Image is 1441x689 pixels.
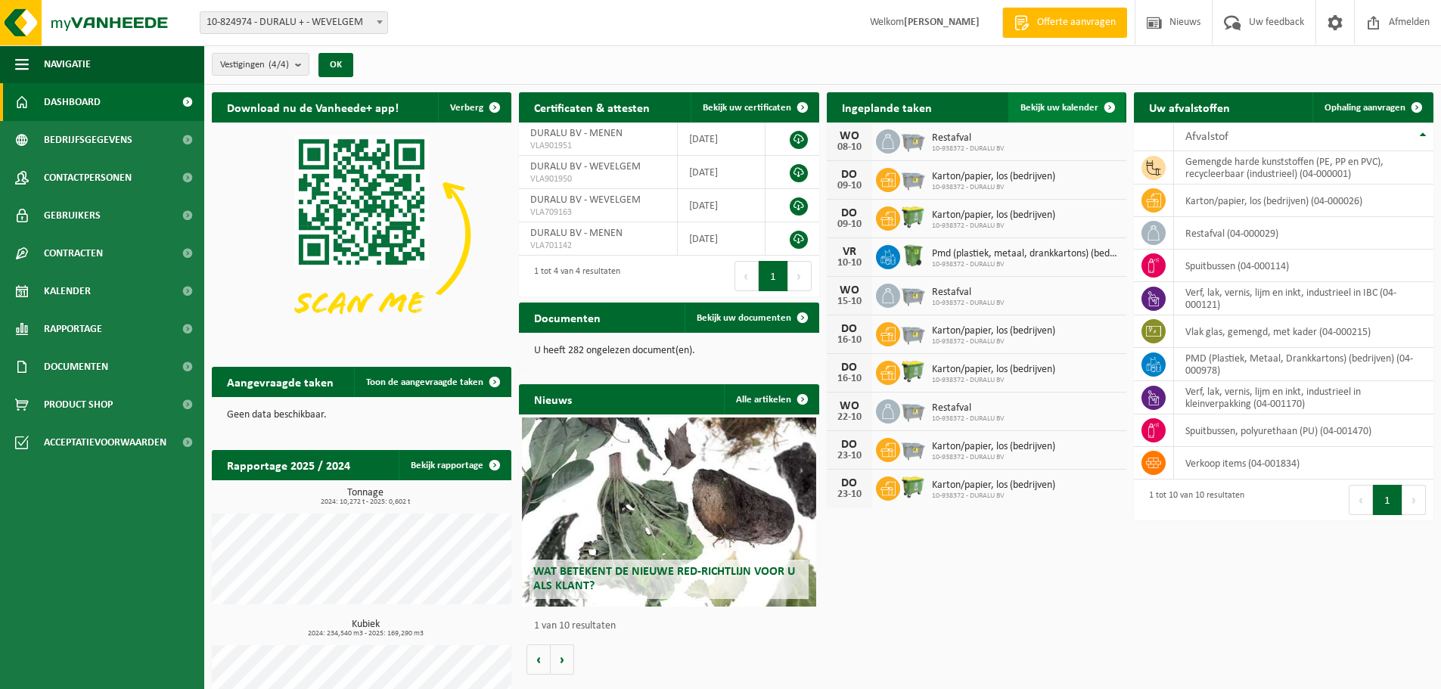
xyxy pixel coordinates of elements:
[530,228,623,239] span: DURALU BV - MENEN
[1325,103,1405,113] span: Ophaling aanvragen
[530,240,666,252] span: VLA701142
[44,310,102,348] span: Rapportage
[900,436,926,461] img: WB-2500-GAL-GY-01
[932,287,1005,299] span: Restafval
[834,142,865,153] div: 08-10
[834,219,865,230] div: 09-10
[759,261,788,291] button: 1
[534,621,811,632] p: 1 van 10 resultaten
[519,384,587,414] h2: Nieuws
[678,189,765,222] td: [DATE]
[834,258,865,268] div: 10-10
[678,123,765,156] td: [DATE]
[685,303,818,333] a: Bekijk uw documenten
[834,362,865,374] div: DO
[900,358,926,384] img: WB-0660-HPE-GN-50
[519,303,616,332] h2: Documenten
[932,325,1055,337] span: Karton/papier, los (bedrijven)
[212,53,309,76] button: Vestigingen(4/4)
[534,346,803,356] p: U heeft 282 ongelezen document(en).
[1349,485,1373,515] button: Previous
[834,323,865,335] div: DO
[834,130,865,142] div: WO
[530,161,641,172] span: DURALU BV - WEVELGEM
[834,489,865,500] div: 23-10
[834,181,865,191] div: 09-10
[44,121,132,159] span: Bedrijfsgegevens
[1373,485,1402,515] button: 1
[44,83,101,121] span: Dashboard
[399,450,510,480] a: Bekijk rapportage
[904,17,980,28] strong: [PERSON_NAME]
[724,384,818,414] a: Alle artikelen
[44,272,91,310] span: Kalender
[900,397,926,423] img: WB-2500-GAL-GY-01
[900,474,926,500] img: WB-0660-HPE-GN-50
[678,222,765,256] td: [DATE]
[530,173,666,185] span: VLA901950
[219,498,511,506] span: 2024: 10,272 t - 2025: 0,602 t
[220,54,289,76] span: Vestigingen
[227,410,496,421] p: Geen data beschikbaar.
[834,296,865,307] div: 15-10
[834,412,865,423] div: 22-10
[450,103,483,113] span: Verberg
[1174,250,1433,282] td: spuitbussen (04-000114)
[697,313,791,323] span: Bekijk uw documenten
[900,127,926,153] img: WB-2500-GAL-GY-01
[1402,485,1426,515] button: Next
[44,197,101,234] span: Gebruikers
[691,92,818,123] a: Bekijk uw certificaten
[932,364,1055,376] span: Karton/papier, los (bedrijven)
[1174,185,1433,217] td: karton/papier, los (bedrijven) (04-000026)
[212,92,414,122] h2: Download nu de Vanheede+ app!
[530,128,623,139] span: DURALU BV - MENEN
[932,414,1005,424] span: 10-938372 - DURALU BV
[1141,483,1244,517] div: 1 tot 10 van 10 resultaten
[530,140,666,152] span: VLA901951
[932,376,1055,385] span: 10-938372 - DURALU BV
[900,204,926,230] img: WB-0660-HPE-GN-50
[932,132,1005,144] span: Restafval
[827,92,947,122] h2: Ingeplande taken
[212,367,349,396] h2: Aangevraagde taken
[44,234,103,272] span: Contracten
[1185,131,1228,143] span: Afvalstof
[219,630,511,638] span: 2024: 234,540 m3 - 2025: 169,290 m3
[932,248,1119,260] span: Pmd (plastiek, metaal, drankkartons) (bedrijven)
[269,60,289,70] count: (4/4)
[533,566,795,592] span: Wat betekent de nieuwe RED-richtlijn voor u als klant?
[834,451,865,461] div: 23-10
[932,480,1055,492] span: Karton/papier, los (bedrijven)
[834,169,865,181] div: DO
[932,209,1055,222] span: Karton/papier, los (bedrijven)
[834,335,865,346] div: 16-10
[932,402,1005,414] span: Restafval
[1033,15,1120,30] span: Offerte aanvragen
[1008,92,1125,123] a: Bekijk uw kalender
[200,11,388,34] span: 10-824974 - DURALU + - WEVELGEM
[932,260,1119,269] span: 10-938372 - DURALU BV
[932,337,1055,346] span: 10-938372 - DURALU BV
[1174,447,1433,480] td: verkoop items (04-001834)
[212,450,365,480] h2: Rapportage 2025 / 2024
[788,261,812,291] button: Next
[1002,8,1127,38] a: Offerte aanvragen
[219,488,511,506] h3: Tonnage
[44,386,113,424] span: Product Shop
[900,320,926,346] img: WB-2500-GAL-GY-01
[44,424,166,461] span: Acceptatievoorwaarden
[354,367,510,397] a: Toon de aangevraagde taken
[551,644,574,675] button: Volgende
[219,619,511,638] h3: Kubiek
[900,281,926,307] img: WB-2500-GAL-GY-01
[834,477,865,489] div: DO
[703,103,791,113] span: Bekijk uw certificaten
[900,243,926,268] img: WB-0370-HPE-GN-01
[438,92,510,123] button: Verberg
[1174,381,1433,414] td: verf, lak, vernis, lijm en inkt, industrieel in kleinverpakking (04-001170)
[1174,348,1433,381] td: PMD (Plastiek, Metaal, Drankkartons) (bedrijven) (04-000978)
[526,644,551,675] button: Vorige
[932,183,1055,192] span: 10-938372 - DURALU BV
[734,261,759,291] button: Previous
